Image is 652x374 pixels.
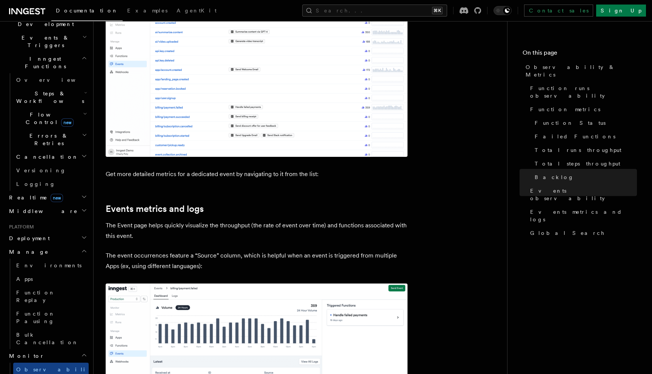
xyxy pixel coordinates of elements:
a: Logging [13,177,89,191]
span: Realtime [6,194,63,201]
span: Events & Triggers [6,34,82,49]
span: Global Search [530,229,605,237]
span: Function runs observability [530,84,637,100]
h4: On this page [523,48,637,60]
span: Bulk Cancellation [16,332,78,345]
a: Total steps throughput [532,157,637,170]
span: Failed Functions [535,133,615,140]
a: Global Search [527,226,637,240]
a: Backlog [532,170,637,184]
a: Function runs observability [527,81,637,103]
p: The event occurrences feature a “Source” column, which is helpful when an event is triggered from... [106,250,407,271]
span: Documentation [56,8,118,14]
p: Get more detailed metrics for a dedicated event by navigating to it from the list: [106,169,407,179]
a: Function metrics [527,103,637,116]
span: Inngest Functions [6,55,81,70]
button: Errors & Retries [13,129,89,150]
span: Middleware [6,207,78,215]
span: Backlog [535,173,574,181]
span: new [51,194,63,202]
a: Documentation [51,2,123,21]
a: Observability & Metrics [523,60,637,81]
span: Errors & Retries [13,132,82,147]
a: Events metrics and logs [106,204,204,214]
button: Cancellation [13,150,89,164]
span: Cancellation [13,153,78,161]
span: Function metrics [530,106,600,113]
a: Function Pausing [13,307,89,328]
div: Manage [6,259,89,349]
span: Overview [16,77,94,83]
p: The Event page helps quickly visualize the throughput (the rate of event over time) and functions... [106,220,407,241]
span: Monitor [6,352,45,360]
button: Realtimenew [6,191,89,204]
span: Steps & Workflows [13,90,84,105]
button: Events & Triggers [6,31,89,52]
span: new [61,118,74,127]
button: Flow Controlnew [13,108,89,129]
kbd: ⌘K [432,7,443,14]
button: Manage [6,245,89,259]
span: Total steps throughput [535,160,620,167]
a: Total runs throughput [532,143,637,157]
span: Apps [16,276,33,282]
span: Function Status [535,119,606,127]
a: Apps [13,272,89,286]
a: Function Replay [13,286,89,307]
a: Bulk Cancellation [13,328,89,349]
span: Function Pausing [16,311,55,324]
span: Environments [16,262,81,268]
a: Overview [13,73,89,87]
a: AgentKit [172,2,221,20]
span: Function Replay [16,290,55,303]
a: Versioning [13,164,89,177]
button: Monitor [6,349,89,363]
a: Function Status [532,116,637,130]
button: Steps & Workflows [13,87,89,108]
a: Events metrics and logs [527,205,637,226]
div: Inngest Functions [6,73,89,191]
button: Middleware [6,204,89,218]
span: Events metrics and logs [530,208,637,223]
a: Examples [123,2,172,20]
a: Contact sales [524,5,593,17]
button: Deployment [6,231,89,245]
a: Environments [13,259,89,272]
span: Events observability [530,187,637,202]
span: Platform [6,224,34,230]
span: Flow Control [13,111,83,126]
span: AgentKit [177,8,217,14]
a: Sign Up [596,5,646,17]
span: Logging [16,181,55,187]
button: Inngest Functions [6,52,89,73]
span: Examples [127,8,168,14]
span: Manage [6,248,49,256]
button: Toggle dark mode [494,6,512,15]
span: Versioning [16,167,66,173]
button: Search...⌘K [302,5,447,17]
a: Failed Functions [532,130,637,143]
a: Events observability [527,184,637,205]
span: Total runs throughput [535,146,621,154]
span: Deployment [6,235,50,242]
span: Observability & Metrics [526,63,637,78]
